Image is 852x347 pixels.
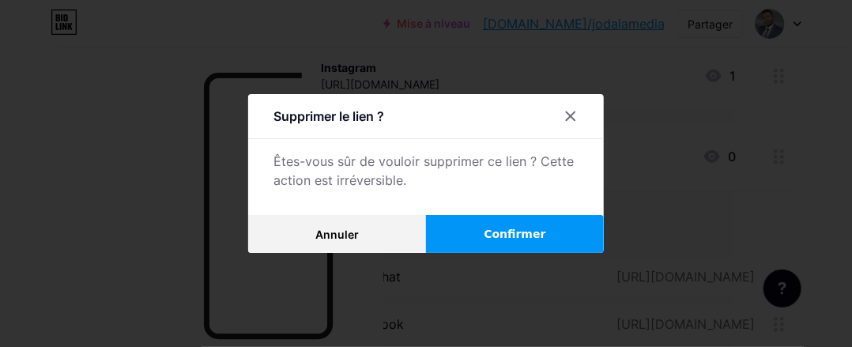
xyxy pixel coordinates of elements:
font: Annuler [315,228,359,241]
button: Confirmer [426,215,604,253]
button: Annuler [248,215,426,253]
font: Supprimer le lien ? [273,108,384,124]
font: Confirmer [484,228,545,240]
font: Êtes-vous sûr de vouloir supprimer ce lien ? Cette action est irréversible. [273,153,574,188]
